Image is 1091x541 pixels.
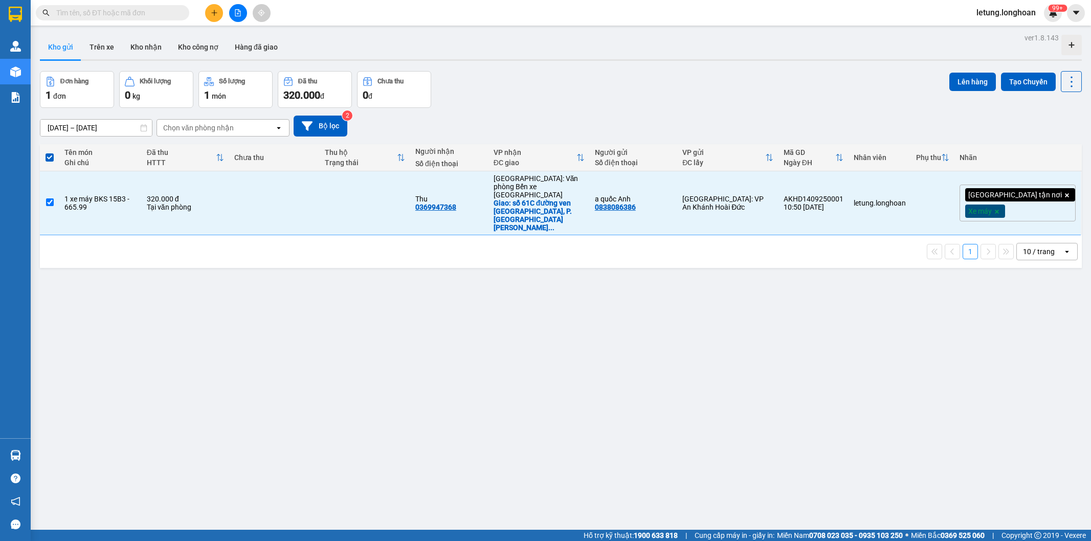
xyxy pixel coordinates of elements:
div: Phụ thu [916,153,941,162]
button: Khối lượng0kg [119,71,193,108]
span: message [11,520,20,529]
span: 1 [204,89,210,101]
span: search [42,9,50,16]
span: file-add [234,9,241,16]
span: Hỗ trợ kỹ thuật: [584,530,678,541]
span: 0 [363,89,368,101]
sup: 424 [1048,5,1067,12]
span: đ [368,92,372,100]
div: Đã thu [298,78,317,85]
span: 1 [46,89,51,101]
th: Toggle SortBy [320,144,410,171]
button: Chưa thu0đ [357,71,431,108]
span: Miền Nam [777,530,903,541]
span: copyright [1034,532,1041,539]
sup: 2 [342,110,352,121]
div: 0369947368 [415,203,456,211]
input: Tìm tên, số ĐT hoặc mã đơn [56,7,177,18]
img: logo-vxr [9,7,22,22]
span: 320.000 [283,89,320,101]
div: Nhân viên [854,153,906,162]
div: ĐC lấy [682,159,765,167]
button: aim [253,4,271,22]
button: Kho nhận [122,35,170,59]
th: Toggle SortBy [142,144,229,171]
div: Số điện thoại [595,159,672,167]
button: Số lượng1món [198,71,273,108]
button: Đã thu320.000đ [278,71,352,108]
div: Khối lượng [140,78,171,85]
span: 0 [125,89,130,101]
strong: 0708 023 035 - 0935 103 250 [809,531,903,539]
div: Đã thu [147,148,216,156]
div: ĐC giao [494,159,576,167]
button: 1 [963,244,978,259]
div: Chọn văn phòng nhận [163,123,234,133]
div: Nhãn [960,153,1076,162]
svg: open [1063,247,1071,256]
span: letung.longhoan [968,6,1044,19]
div: a quốc Anh [595,195,672,203]
div: AKHD1409250001 [784,195,843,203]
input: Select a date range. [40,120,152,136]
svg: open [275,124,283,132]
div: Giao: số 61C đường ven hồ lâm tường, P. Hồ nam, Q. Lê Chân Hải Phòng [494,199,585,232]
th: Toggle SortBy [778,144,849,171]
div: 0838086386 [595,203,636,211]
div: [GEOGRAPHIC_DATA]: VP An Khánh Hoài Đức [682,195,773,211]
span: Miền Bắc [911,530,985,541]
button: Hàng đã giao [227,35,286,59]
strong: 1900 633 818 [634,531,678,539]
span: | [992,530,994,541]
div: Chưa thu [377,78,404,85]
button: file-add [229,4,247,22]
button: Lên hàng [949,73,996,91]
div: ver 1.8.143 [1025,32,1059,43]
button: Kho gửi [40,35,81,59]
div: Người gửi [595,148,672,156]
strong: 0369 525 060 [941,531,985,539]
span: ⚪️ [905,533,908,537]
img: warehouse-icon [10,450,21,461]
th: Toggle SortBy [677,144,778,171]
button: Kho công nợ [170,35,227,59]
img: warehouse-icon [10,41,21,52]
button: plus [205,4,223,22]
button: Bộ lọc [294,116,347,137]
div: [GEOGRAPHIC_DATA]: Văn phòng Bến xe [GEOGRAPHIC_DATA] [494,174,585,199]
div: Tên món [64,148,137,156]
div: Số lượng [219,78,245,85]
div: Trạng thái [325,159,397,167]
button: Đơn hàng1đơn [40,71,114,108]
span: đ [320,92,324,100]
div: Chưa thu [234,153,315,162]
div: Thu hộ [325,148,397,156]
img: icon-new-feature [1049,8,1058,17]
button: Trên xe [81,35,122,59]
span: | [685,530,687,541]
button: Tạo Chuyến [1001,73,1056,91]
img: solution-icon [10,92,21,103]
span: ... [548,223,554,232]
div: Số điện thoại [415,160,483,168]
span: notification [11,497,20,506]
div: Tạo kho hàng mới [1061,35,1082,55]
div: Người nhận [415,147,483,155]
span: đơn [53,92,66,100]
div: Mã GD [784,148,835,156]
div: Tại văn phòng [147,203,224,211]
button: caret-down [1067,4,1085,22]
span: plus [211,9,218,16]
span: [GEOGRAPHIC_DATA] tận nơi [968,190,1062,199]
div: VP nhận [494,148,576,156]
th: Toggle SortBy [488,144,590,171]
span: aim [258,9,265,16]
div: 10 / trang [1023,246,1055,257]
span: kg [132,92,140,100]
div: HTTT [147,159,216,167]
div: Thu [415,195,483,203]
span: caret-down [1072,8,1081,17]
img: warehouse-icon [10,66,21,77]
div: 10:50 [DATE] [784,203,843,211]
div: Ngày ĐH [784,159,835,167]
